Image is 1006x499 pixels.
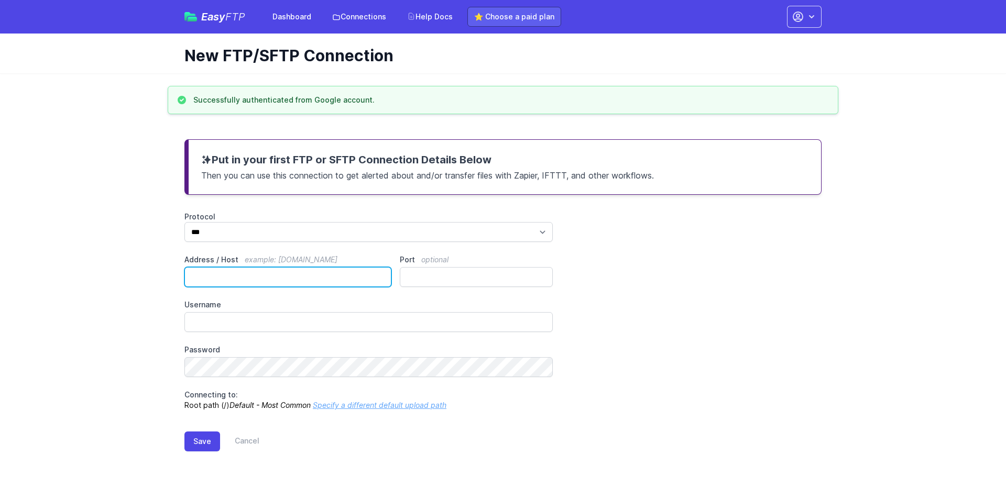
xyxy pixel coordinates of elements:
a: Help Docs [401,7,459,26]
h1: New FTP/SFTP Connection [184,46,813,65]
h3: Successfully authenticated from Google account. [193,95,375,105]
label: Port [400,254,553,265]
label: Protocol [184,212,553,222]
a: Connections [326,7,392,26]
span: Easy [201,12,245,22]
iframe: Drift Widget Chat Controller [954,447,993,486]
a: Cancel [220,431,259,451]
span: Connecting to: [184,390,238,399]
span: optional [421,255,449,264]
h3: Put in your first FTP or SFTP Connection Details Below [201,152,808,167]
button: Save [184,431,220,451]
span: example: [DOMAIN_NAME] [245,255,337,264]
a: Dashboard [266,7,318,26]
a: Specify a different default upload path [313,401,446,409]
span: FTP [225,10,245,23]
label: Password [184,345,553,355]
p: Root path (/) [184,390,553,411]
a: EasyFTP [184,12,245,22]
p: Then you can use this connection to get alerted about and/or transfer files with Zapier, IFTTT, a... [201,167,808,182]
a: ⭐ Choose a paid plan [467,7,561,27]
i: Default - Most Common [229,401,311,409]
img: easyftp_logo.png [184,12,197,21]
label: Address / Host [184,254,391,265]
label: Username [184,300,553,310]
